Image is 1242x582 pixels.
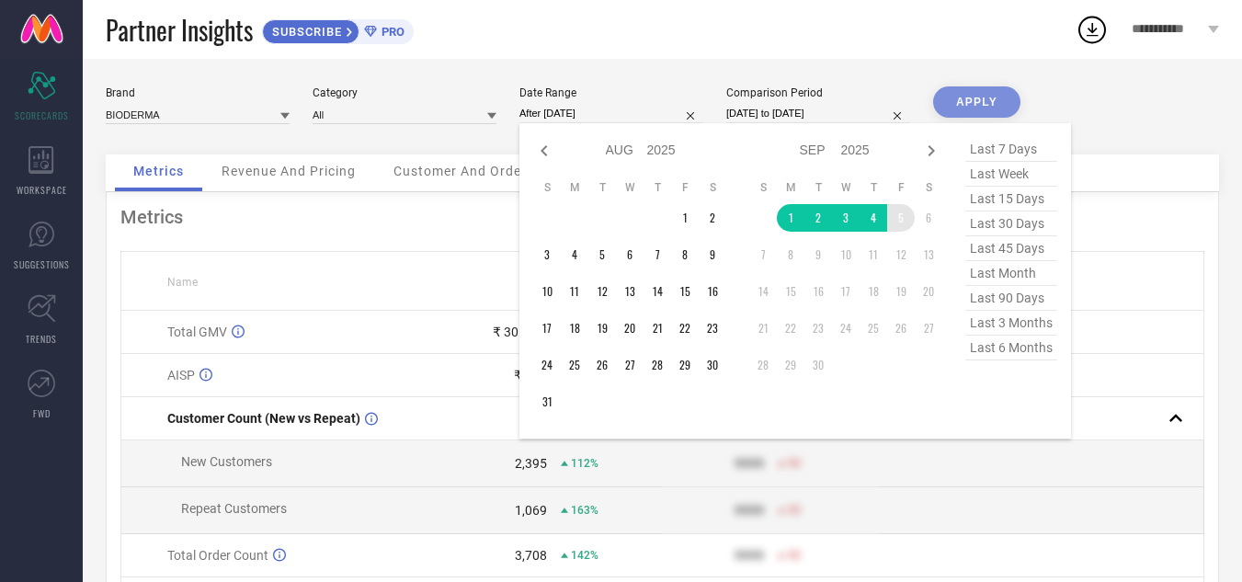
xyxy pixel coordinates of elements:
[533,351,561,379] td: Sun Aug 24 2025
[393,164,534,178] span: Customer And Orders
[699,180,726,195] th: Saturday
[493,325,547,339] div: ₹ 30.67 L
[644,351,671,379] td: Thu Aug 28 2025
[671,241,699,268] td: Fri Aug 08 2025
[699,278,726,305] td: Sat Aug 16 2025
[804,351,832,379] td: Tue Sep 30 2025
[887,241,915,268] td: Fri Sep 12 2025
[887,314,915,342] td: Fri Sep 26 2025
[515,548,547,563] div: 3,708
[671,180,699,195] th: Friday
[561,351,588,379] td: Mon Aug 25 2025
[860,204,887,232] td: Thu Sep 04 2025
[588,314,616,342] td: Tue Aug 19 2025
[14,257,70,271] span: SUGGESTIONS
[804,314,832,342] td: Tue Sep 23 2025
[519,86,703,99] div: Date Range
[33,406,51,420] span: FWD
[588,241,616,268] td: Tue Aug 05 2025
[519,104,703,123] input: Select date range
[777,278,804,305] td: Mon Sep 15 2025
[804,278,832,305] td: Tue Sep 16 2025
[671,314,699,342] td: Fri Aug 22 2025
[749,241,777,268] td: Sun Sep 07 2025
[26,332,57,346] span: TRENDS
[749,278,777,305] td: Sun Sep 14 2025
[965,137,1057,162] span: last 7 days
[699,241,726,268] td: Sat Aug 09 2025
[788,504,801,517] span: 50
[735,503,764,518] div: 9999
[777,314,804,342] td: Mon Sep 22 2025
[167,368,195,382] span: AISP
[965,286,1057,311] span: last 90 days
[887,204,915,232] td: Fri Sep 05 2025
[561,314,588,342] td: Mon Aug 18 2025
[832,241,860,268] td: Wed Sep 10 2025
[616,241,644,268] td: Wed Aug 06 2025
[616,278,644,305] td: Wed Aug 13 2025
[15,108,69,122] span: SCORECARDS
[920,140,942,162] div: Next month
[533,388,561,416] td: Sun Aug 31 2025
[515,503,547,518] div: 1,069
[860,241,887,268] td: Thu Sep 11 2025
[561,241,588,268] td: Mon Aug 04 2025
[571,457,598,470] span: 112%
[616,351,644,379] td: Wed Aug 27 2025
[965,236,1057,261] span: last 45 days
[832,204,860,232] td: Wed Sep 03 2025
[106,86,290,99] div: Brand
[222,164,356,178] span: Revenue And Pricing
[804,180,832,195] th: Tuesday
[533,314,561,342] td: Sun Aug 17 2025
[965,187,1057,211] span: last 15 days
[106,11,253,49] span: Partner Insights
[167,276,198,289] span: Name
[777,180,804,195] th: Monday
[832,314,860,342] td: Wed Sep 24 2025
[515,456,547,471] div: 2,395
[561,278,588,305] td: Mon Aug 11 2025
[571,504,598,517] span: 163%
[749,314,777,342] td: Sun Sep 21 2025
[915,204,942,232] td: Sat Sep 06 2025
[788,457,801,470] span: 50
[860,180,887,195] th: Thursday
[533,180,561,195] th: Sunday
[561,180,588,195] th: Monday
[181,501,287,516] span: Repeat Customers
[644,180,671,195] th: Thursday
[644,314,671,342] td: Thu Aug 21 2025
[167,548,268,563] span: Total Order Count
[777,241,804,268] td: Mon Sep 08 2025
[377,25,405,39] span: PRO
[887,278,915,305] td: Fri Sep 19 2025
[804,204,832,232] td: Tue Sep 02 2025
[965,261,1057,286] span: last month
[965,336,1057,360] span: last 6 months
[571,549,598,562] span: 142%
[699,351,726,379] td: Sat Aug 30 2025
[965,211,1057,236] span: last 30 days
[1076,13,1109,46] div: Open download list
[671,351,699,379] td: Fri Aug 29 2025
[533,140,555,162] div: Previous month
[915,241,942,268] td: Sat Sep 13 2025
[616,180,644,195] th: Wednesday
[735,456,764,471] div: 9999
[915,180,942,195] th: Saturday
[588,180,616,195] th: Tuesday
[533,241,561,268] td: Sun Aug 03 2025
[588,278,616,305] td: Tue Aug 12 2025
[263,25,347,39] span: SUBSCRIBE
[788,549,801,562] span: 50
[860,278,887,305] td: Thu Sep 18 2025
[777,204,804,232] td: Mon Sep 01 2025
[181,454,272,469] span: New Customers
[262,15,414,44] a: SUBSCRIBEPRO
[313,86,496,99] div: Category
[167,411,360,426] span: Customer Count (New vs Repeat)
[533,278,561,305] td: Sun Aug 10 2025
[671,278,699,305] td: Fri Aug 15 2025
